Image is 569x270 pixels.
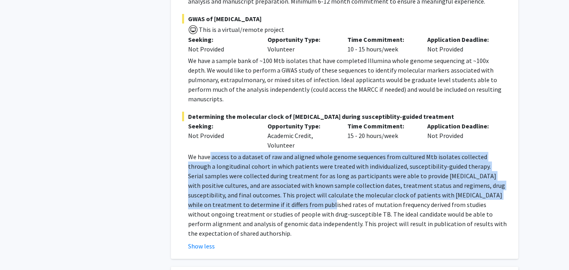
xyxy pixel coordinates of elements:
[188,131,256,140] div: Not Provided
[188,56,507,104] p: We have a sample bank of ~100 Mtb isolates that have completed Illumina whole genome sequencing a...
[262,35,341,54] div: Volunteer
[268,121,335,131] p: Opportunity Type:
[182,14,507,24] span: GWAS of [MEDICAL_DATA]
[262,121,341,150] div: Academic Credit, Volunteer
[347,121,415,131] p: Time Commitment:
[188,152,507,238] p: We have access to a dataset of raw and aligned whole genome sequences from cultured Mtb isolates ...
[341,35,421,54] div: 10 - 15 hours/week
[427,121,495,131] p: Application Deadline:
[188,241,215,251] button: Show less
[421,121,501,150] div: Not Provided
[347,35,415,44] p: Time Commitment:
[427,35,495,44] p: Application Deadline:
[421,35,501,54] div: Not Provided
[6,234,34,264] iframe: Chat
[341,121,421,150] div: 15 - 20 hours/week
[188,121,256,131] p: Seeking:
[182,112,507,121] span: Determining the molecular clock of [MEDICAL_DATA] during susceptiblity-guided treatment
[198,26,284,34] span: This is a virtual/remote project
[268,35,335,44] p: Opportunity Type:
[188,35,256,44] p: Seeking:
[188,44,256,54] div: Not Provided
